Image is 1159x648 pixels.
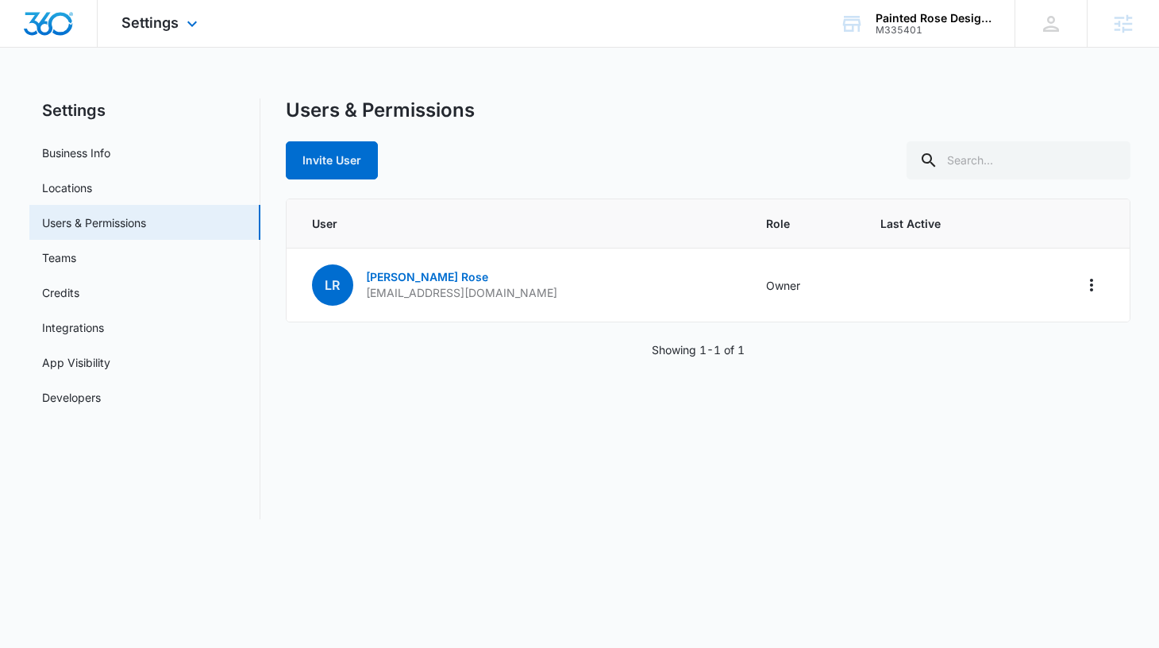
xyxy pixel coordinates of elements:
div: account id [876,25,992,36]
div: account name [876,12,992,25]
span: Role [766,215,843,232]
a: LR [312,279,353,292]
input: Search... [907,141,1130,179]
h2: Settings [29,98,260,122]
a: Credits [42,284,79,301]
a: Integrations [42,319,104,336]
a: Business Info [42,145,110,161]
a: App Visibility [42,354,110,371]
a: Teams [42,249,76,266]
td: Owner [747,249,862,322]
span: Settings [121,14,179,31]
button: Invite User [286,141,378,179]
a: Users & Permissions [42,214,146,231]
span: LR [312,264,353,306]
a: Locations [42,179,92,196]
h1: Users & Permissions [286,98,475,122]
p: [EMAIL_ADDRESS][DOMAIN_NAME] [366,285,557,301]
a: Developers [42,389,101,406]
a: Invite User [286,153,378,167]
p: Showing 1-1 of 1 [652,341,745,358]
button: Actions [1079,272,1104,298]
a: [PERSON_NAME] Rose [366,270,488,283]
span: User [312,215,728,232]
span: Last Active [880,215,999,232]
